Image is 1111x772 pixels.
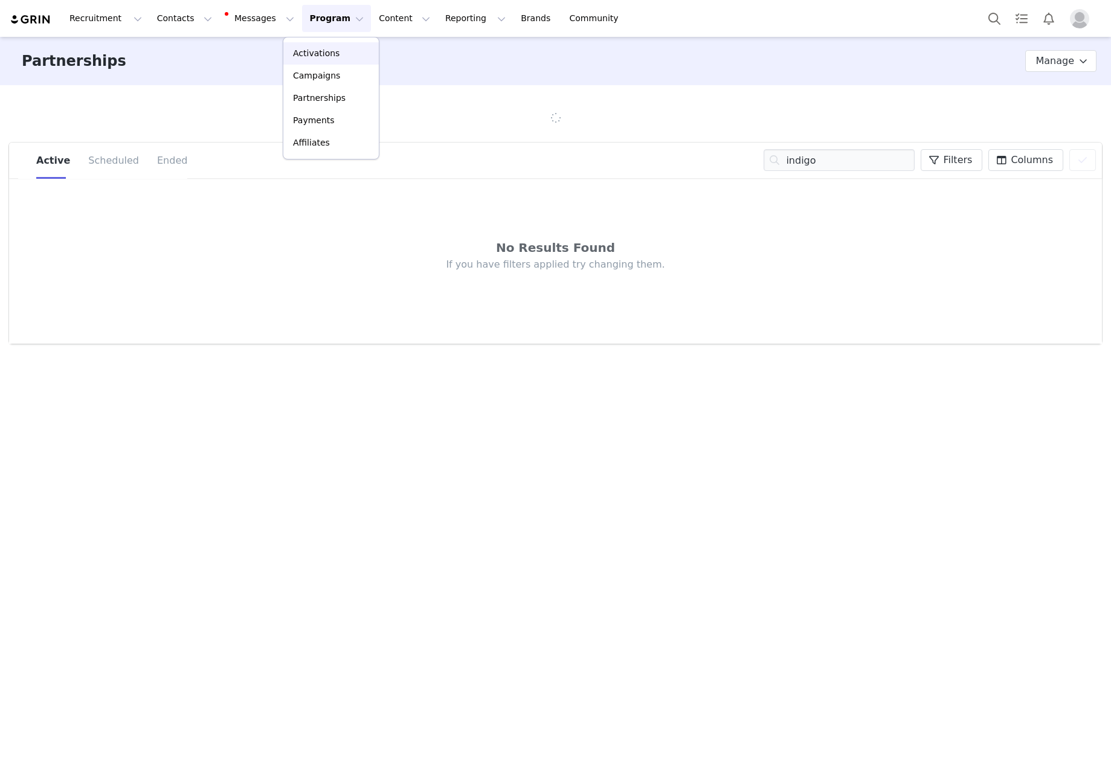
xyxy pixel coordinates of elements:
p: Payments [293,114,335,127]
button: Columns [988,149,1063,171]
div: No Results Found [45,239,1066,257]
img: grin logo [10,14,52,25]
input: Search [764,149,915,171]
h3: Partnerships [22,50,126,72]
p: Campaigns [293,69,340,82]
a: Brands [514,5,561,32]
p: Partnerships [293,92,346,105]
button: Messages [220,5,301,32]
button: Program [302,5,371,32]
a: Community [562,5,631,32]
span: Filters [943,153,972,167]
button: Profile [1063,9,1101,28]
div: Active [36,143,79,179]
div: If you have filters applied try changing them. [45,258,1066,271]
button: Contacts [150,5,219,32]
button: Filters [921,149,982,171]
button: Notifications [1035,5,1062,32]
button: Reporting [438,5,513,32]
span: Manage [1035,54,1074,68]
a: Tasks [1008,5,1035,32]
p: Activations [293,47,340,60]
button: Recruitment [62,5,149,32]
div: Ended [148,143,187,179]
button: Search [981,5,1008,32]
p: Affiliates [293,137,330,149]
img: placeholder-profile.jpg [1070,9,1089,28]
button: Content [372,5,437,32]
button: Manage [1025,50,1097,72]
span: Columns [1011,153,1053,167]
div: Scheduled [79,143,148,179]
